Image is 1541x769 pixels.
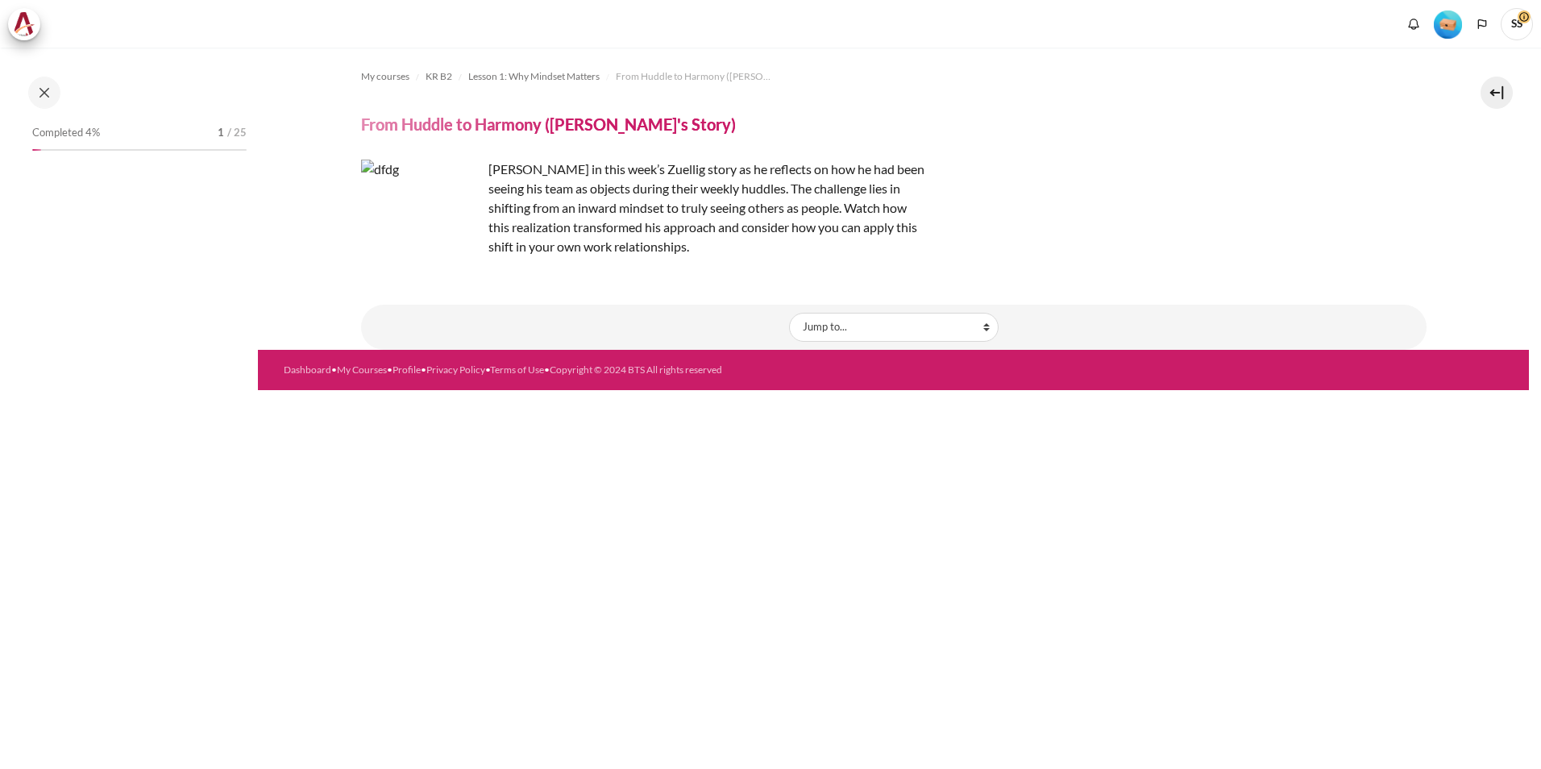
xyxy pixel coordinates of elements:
a: Terms of Use [490,364,544,376]
a: Level #1 [1427,9,1468,39]
a: User menu [1501,8,1533,40]
button: Languages [1470,12,1494,36]
section: Content [258,48,1529,350]
p: [PERSON_NAME] in this week’s Zuellig story as he reflects on how he had been seeing his team as o... [361,160,925,256]
span: From Huddle to Harmony ([PERSON_NAME]'s Story) [616,69,777,84]
span: SS [1501,8,1533,40]
div: Level #1 [1434,9,1462,39]
img: Architeck [13,12,35,36]
a: Architeck Architeck [8,8,48,40]
img: dfdg [361,160,482,281]
div: Show notification window with no new notifications [1402,12,1426,36]
a: Copyright © 2024 BTS All rights reserved [550,364,722,376]
div: 4% [32,149,41,151]
a: Lesson 1: Why Mindset Matters [468,67,600,86]
span: Lesson 1: Why Mindset Matters [468,69,600,84]
a: My Courses [337,364,387,376]
a: Profile [393,364,421,376]
span: / 25 [227,125,247,141]
img: Level #1 [1434,10,1462,39]
a: From Huddle to Harmony ([PERSON_NAME]'s Story) [616,67,777,86]
a: My courses [361,67,409,86]
a: KR B2 [426,67,452,86]
span: KR B2 [426,69,452,84]
nav: Navigation bar [361,64,1427,89]
span: 1 [218,125,224,141]
a: Privacy Policy [426,364,485,376]
h4: From Huddle to Harmony ([PERSON_NAME]'s Story) [361,114,736,135]
a: Dashboard [284,364,331,376]
span: My courses [361,69,409,84]
div: • • • • • [284,363,963,377]
span: Completed 4% [32,125,100,141]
